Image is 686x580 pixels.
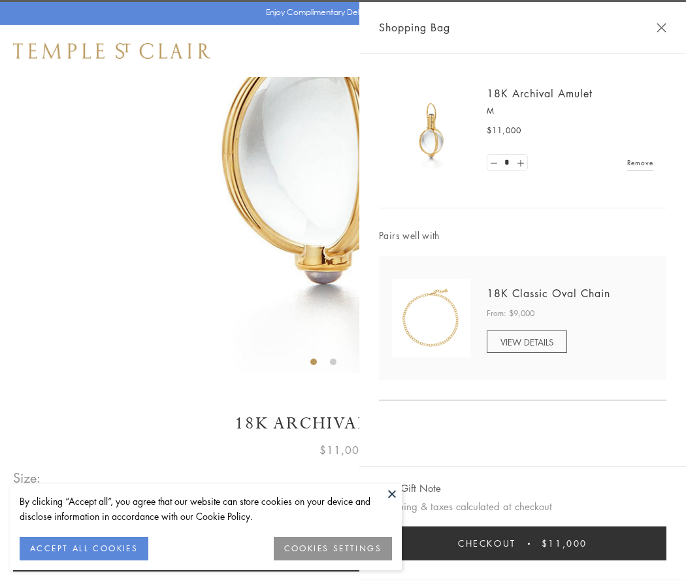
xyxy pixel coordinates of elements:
[542,536,587,551] span: $11,000
[514,155,527,171] a: Set quantity to 2
[657,23,666,33] button: Close Shopping Bag
[487,286,610,300] a: 18K Classic Oval Chain
[20,537,148,560] button: ACCEPT ALL COOKIES
[392,91,470,170] img: 18K Archival Amulet
[13,467,42,489] span: Size:
[627,155,653,170] a: Remove
[379,480,441,496] button: Add Gift Note
[20,494,392,524] div: By clicking “Accept all”, you agree that our website can store cookies on your device and disclos...
[379,526,666,560] button: Checkout $11,000
[274,537,392,560] button: COOKIES SETTINGS
[487,105,653,118] p: M
[13,43,210,59] img: Temple St. Clair
[458,536,516,551] span: Checkout
[487,155,500,171] a: Set quantity to 0
[379,228,666,243] span: Pairs well with
[487,124,521,137] span: $11,000
[13,412,673,435] h1: 18K Archival Amulet
[266,6,414,19] p: Enjoy Complimentary Delivery & Returns
[500,336,553,348] span: VIEW DETAILS
[392,279,470,357] img: N88865-OV18
[379,498,666,515] p: Shipping & taxes calculated at checkout
[487,86,593,101] a: 18K Archival Amulet
[319,442,367,459] span: $11,000
[487,307,534,320] span: From: $9,000
[487,330,567,353] a: VIEW DETAILS
[379,19,450,36] span: Shopping Bag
